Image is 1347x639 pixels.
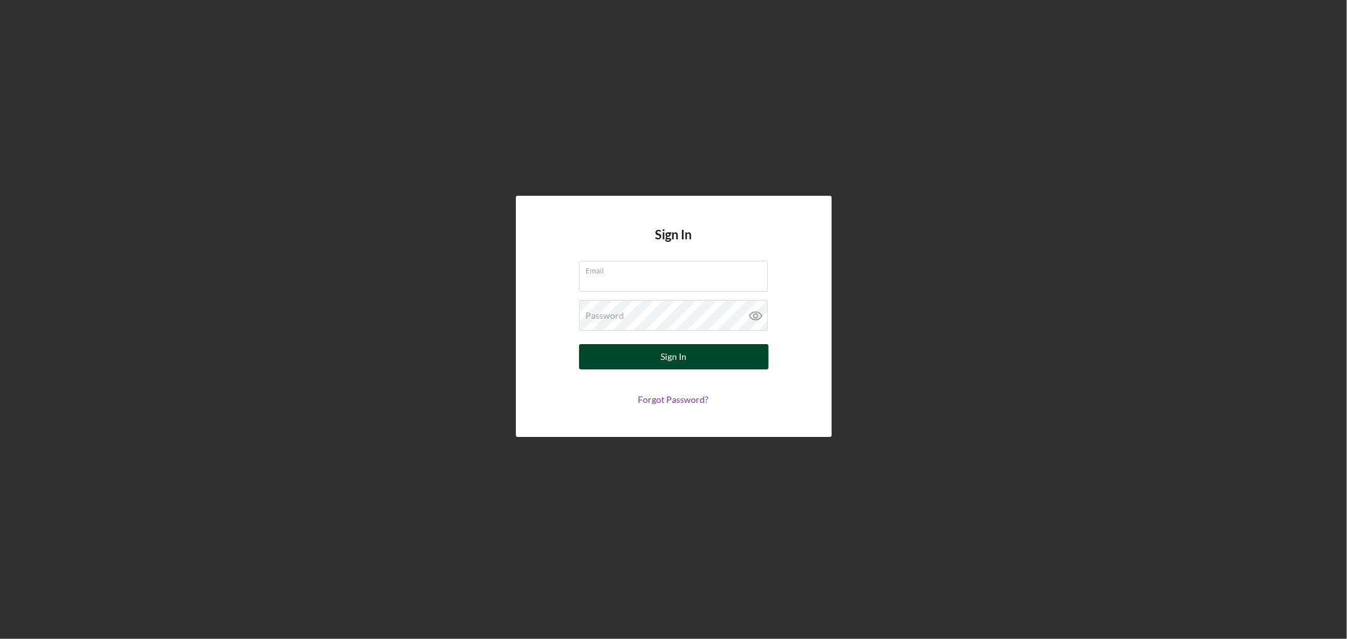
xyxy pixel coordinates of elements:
div: Sign In [661,344,686,369]
button: Sign In [579,344,769,369]
h4: Sign In [656,227,692,261]
label: Email [586,261,768,275]
label: Password [586,311,625,321]
a: Forgot Password? [638,394,709,405]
